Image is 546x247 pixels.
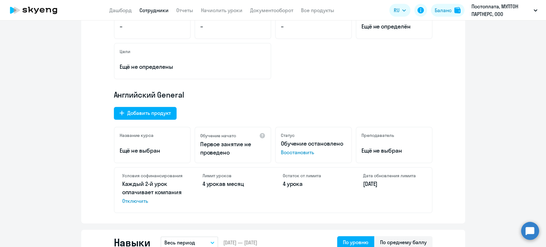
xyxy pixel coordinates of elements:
[201,7,242,13] a: Начислить уроки
[431,4,464,17] button: Балансbalance
[114,90,184,100] span: Английский General
[454,7,461,13] img: balance
[120,147,185,155] p: Ещё не выбран
[223,239,257,246] span: [DATE] — [DATE]
[283,173,344,179] h4: Остаток от лимита
[380,238,427,246] div: По среднему баллу
[122,180,183,205] p: Каждый 2-й урок оплачивает компания
[281,140,343,147] span: Обучение остановлено
[120,63,265,71] p: Ещё не определены
[343,238,368,246] div: По уровню
[109,7,132,13] a: Дашборд
[114,107,177,120] button: Добавить продукт
[202,180,264,188] p: в месяц
[468,3,541,18] button: Постоплата, МУЛТОН ПАРТНЕРС, ООО
[394,6,400,14] span: RU
[164,239,195,246] p: Весь период
[176,7,193,13] a: Отчеты
[122,173,183,179] h4: Условия софинансирования
[202,173,264,179] h4: Лимит уроков
[361,147,427,155] p: Ещё не выбран
[127,109,171,117] div: Добавить продукт
[122,197,183,205] span: Отключить
[435,6,452,14] div: Баланс
[120,132,154,138] h5: Название курса
[200,140,265,157] p: Первое занятие не проведено
[471,3,531,18] p: Постоплата, МУЛТОН ПАРТНЕРС, ООО
[139,7,169,13] a: Сотрудники
[200,133,236,139] h5: Обучение начато
[120,22,185,31] p: –
[361,22,427,31] span: Ещё не определён
[283,180,303,187] span: 4 урока
[281,22,346,31] p: –
[361,132,394,138] h5: Преподаватель
[363,180,424,188] p: [DATE]
[200,22,265,31] p: –
[389,4,410,17] button: RU
[202,180,223,187] span: 4 урока
[250,7,293,13] a: Документооборот
[281,148,346,156] span: Восстановить
[363,173,424,179] h4: Дата обновления лимита
[281,132,295,138] h5: Статус
[120,49,130,54] h5: Цели
[301,7,334,13] a: Все продукты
